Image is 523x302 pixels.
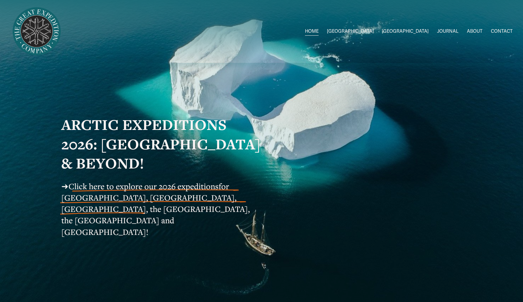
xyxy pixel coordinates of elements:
strong: ARCTIC EXPEDITIONS 2026: [GEOGRAPHIC_DATA] & BEYOND! [61,115,264,173]
a: HOME [305,27,319,36]
span: [GEOGRAPHIC_DATA] [382,27,429,36]
a: ABOUT [467,27,482,36]
img: Arctic Expeditions [10,5,63,58]
a: folder dropdown [382,27,429,36]
span: [GEOGRAPHIC_DATA] [327,27,374,36]
a: Click here to explore our 2026 expeditions [68,181,219,192]
a: JOURNAL [437,27,458,36]
span: for [GEOGRAPHIC_DATA], [GEOGRAPHIC_DATA], [GEOGRAPHIC_DATA], the [GEOGRAPHIC_DATA], the [GEOGRAPH... [61,181,252,237]
a: folder dropdown [327,27,374,36]
a: CONTACT [491,27,513,36]
span: ➜ [61,181,68,192]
